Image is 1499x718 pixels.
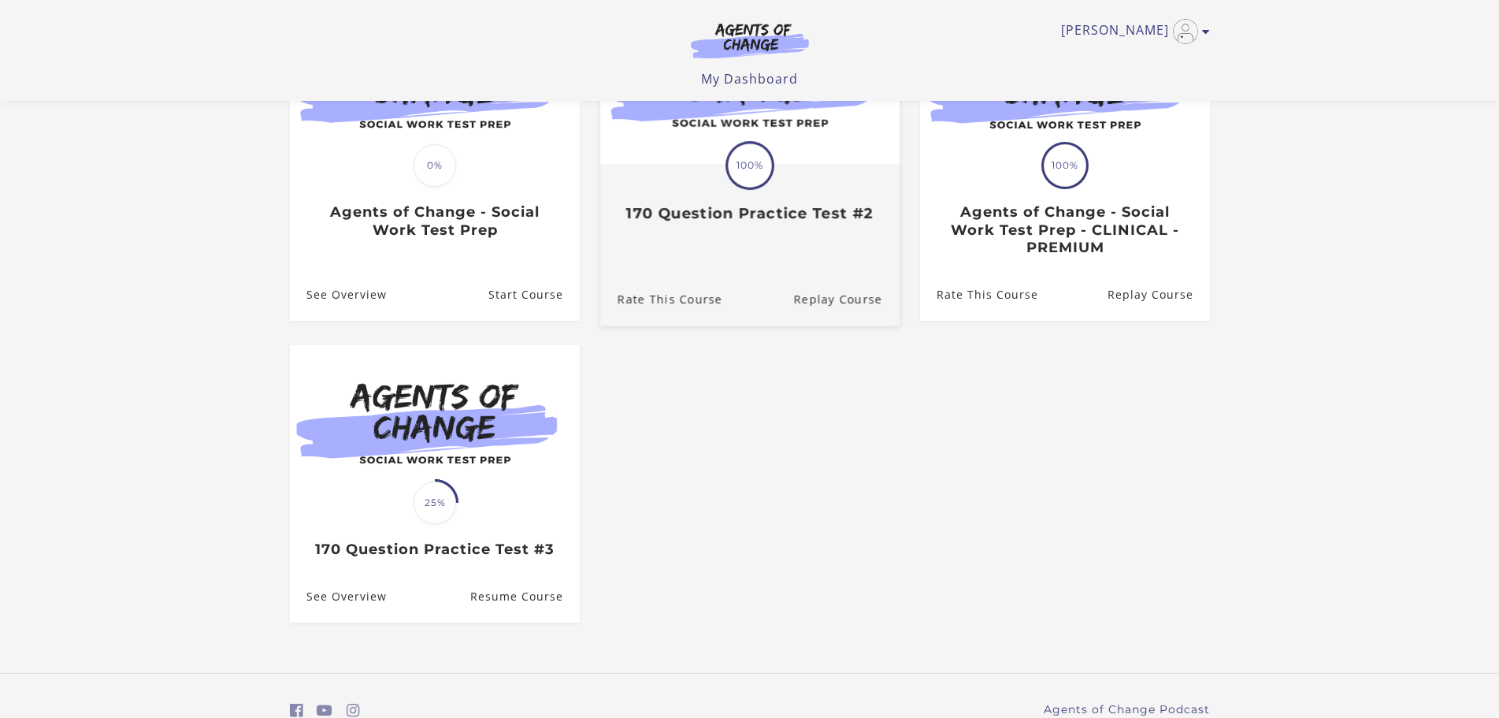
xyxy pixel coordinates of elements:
img: Agents of Change Logo [674,22,826,58]
span: 0% [414,144,456,187]
a: 170 Question Practice Test #2: Rate This Course [599,272,722,325]
span: 100% [728,143,772,188]
a: Toggle menu [1061,19,1202,44]
h3: 170 Question Practice Test #2 [617,204,881,222]
i: https://www.instagram.com/agentsofchangeprep/ (Open in a new window) [347,703,360,718]
a: 170 Question Practice Test #2: Resume Course [793,272,900,325]
a: 170 Question Practice Test #3: See Overview [290,571,387,623]
a: My Dashboard [701,70,798,87]
a: Agents of Change - Social Work Test Prep - CLINICAL - PREMIUM: Rate This Course [920,269,1038,320]
a: Agents of Change - Social Work Test Prep: Resume Course [488,269,579,320]
i: https://www.youtube.com/c/AgentsofChangeTestPrepbyMeaganMitchell (Open in a new window) [317,703,332,718]
h3: Agents of Change - Social Work Test Prep [306,203,562,239]
a: 170 Question Practice Test #3: Resume Course [469,571,579,623]
i: https://www.facebook.com/groups/aswbtestprep (Open in a new window) [290,703,303,718]
h3: Agents of Change - Social Work Test Prep - CLINICAL - PREMIUM [937,203,1193,257]
h3: 170 Question Practice Test #3 [306,541,562,559]
a: Agents of Change Podcast [1044,701,1210,718]
span: 25% [414,482,456,524]
a: Agents of Change - Social Work Test Prep - CLINICAL - PREMIUM: Resume Course [1107,269,1209,320]
span: 100% [1044,144,1086,187]
a: Agents of Change - Social Work Test Prep: See Overview [290,269,387,320]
